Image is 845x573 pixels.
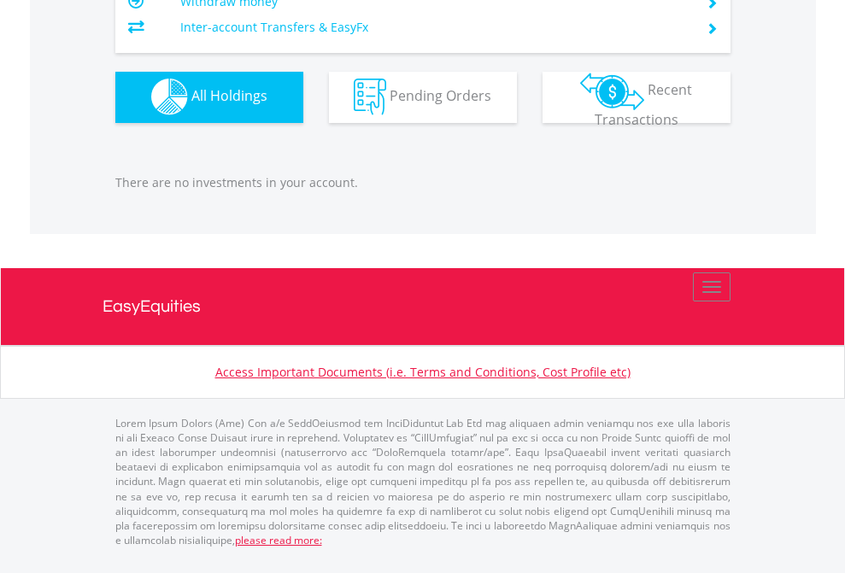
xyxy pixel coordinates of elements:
[390,86,491,105] span: Pending Orders
[235,533,322,547] a: please read more:
[543,72,731,123] button: Recent Transactions
[215,364,631,380] a: Access Important Documents (i.e. Terms and Conditions, Cost Profile etc)
[115,174,731,191] p: There are no investments in your account.
[115,416,731,547] p: Lorem Ipsum Dolors (Ame) Con a/e SeddOeiusmod tem InciDiduntut Lab Etd mag aliquaen admin veniamq...
[354,79,386,115] img: pending_instructions-wht.png
[151,79,188,115] img: holdings-wht.png
[580,73,644,110] img: transactions-zar-wht.png
[329,72,517,123] button: Pending Orders
[191,86,267,105] span: All Holdings
[595,80,693,129] span: Recent Transactions
[180,15,685,40] td: Inter-account Transfers & EasyFx
[103,268,743,345] a: EasyEquities
[115,72,303,123] button: All Holdings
